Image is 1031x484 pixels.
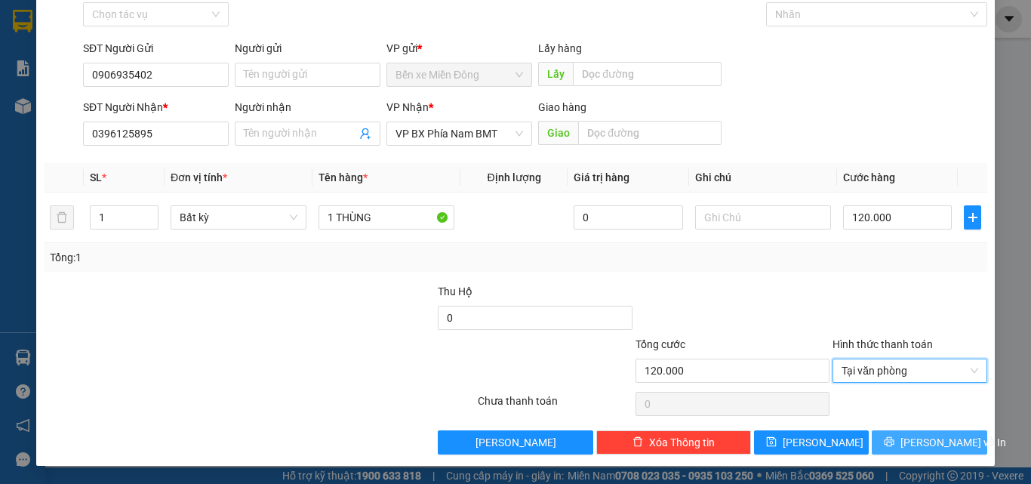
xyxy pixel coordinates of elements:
span: Xóa Thông tin [649,434,715,451]
span: Lấy hàng [538,42,582,54]
span: Gửi: [13,14,36,30]
div: 0948548290 [13,49,118,70]
label: Hình thức thanh toán [832,338,933,350]
span: up [146,208,155,217]
button: plus [964,205,981,230]
span: DĐ: [129,79,151,94]
span: Bến xe Miền Đông [395,63,523,86]
div: SĐT Người Nhận [83,99,229,116]
span: user-add [359,128,371,140]
button: save[PERSON_NAME] [754,430,869,455]
div: Người gửi [235,40,380,57]
span: VP Nhận [386,101,429,113]
button: delete [50,205,74,230]
button: deleteXóa Thông tin [596,430,751,455]
div: Người nhận [235,99,380,116]
div: VP gửi [386,40,532,57]
span: Decrease Value [141,217,158,229]
span: Định lượng [487,171,540,183]
button: [PERSON_NAME] [438,430,592,455]
span: Tên hàng [319,171,368,183]
span: Đơn vị tính [171,171,227,183]
input: 0 [574,205,682,230]
span: Cước hàng [843,171,895,183]
span: Giao hàng [538,101,586,113]
button: printer[PERSON_NAME] và In [872,430,987,455]
span: close-circle [970,366,979,375]
span: [PERSON_NAME] [475,434,556,451]
div: Chưa thanh toán [476,393,634,419]
div: SĐT Người Gửi [83,40,229,57]
th: Ghi chú [689,163,837,193]
input: Ghi Chú [695,205,831,230]
input: VD: Bàn, Ghế [319,205,454,230]
span: BUÔN NIA [129,70,212,123]
div: Bến xe Miền Đông [13,13,118,49]
span: Giá trị hàng [574,171,629,183]
span: Nhận: [129,14,165,30]
span: Increase Value [141,206,158,217]
span: Thu Hộ [438,285,472,297]
div: VP Đắk Lắk [129,13,235,49]
span: Bất kỳ [180,206,297,229]
div: Tổng: 1 [50,249,399,266]
span: Lấy [538,62,573,86]
span: [PERSON_NAME] [783,434,863,451]
input: Dọc đường [578,121,722,145]
span: [PERSON_NAME] và In [900,434,1006,451]
span: plus [965,211,980,224]
span: delete [632,436,643,449]
span: SL [90,171,102,183]
span: Tại văn phòng [842,359,978,382]
span: down [146,219,155,228]
span: Giao [538,121,578,145]
span: VP BX Phía Nam BMT [395,122,523,145]
input: Dọc đường [573,62,722,86]
span: printer [884,436,894,449]
span: save [766,436,777,449]
span: Tổng cước [636,338,685,350]
div: 0917454766 [129,49,235,70]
